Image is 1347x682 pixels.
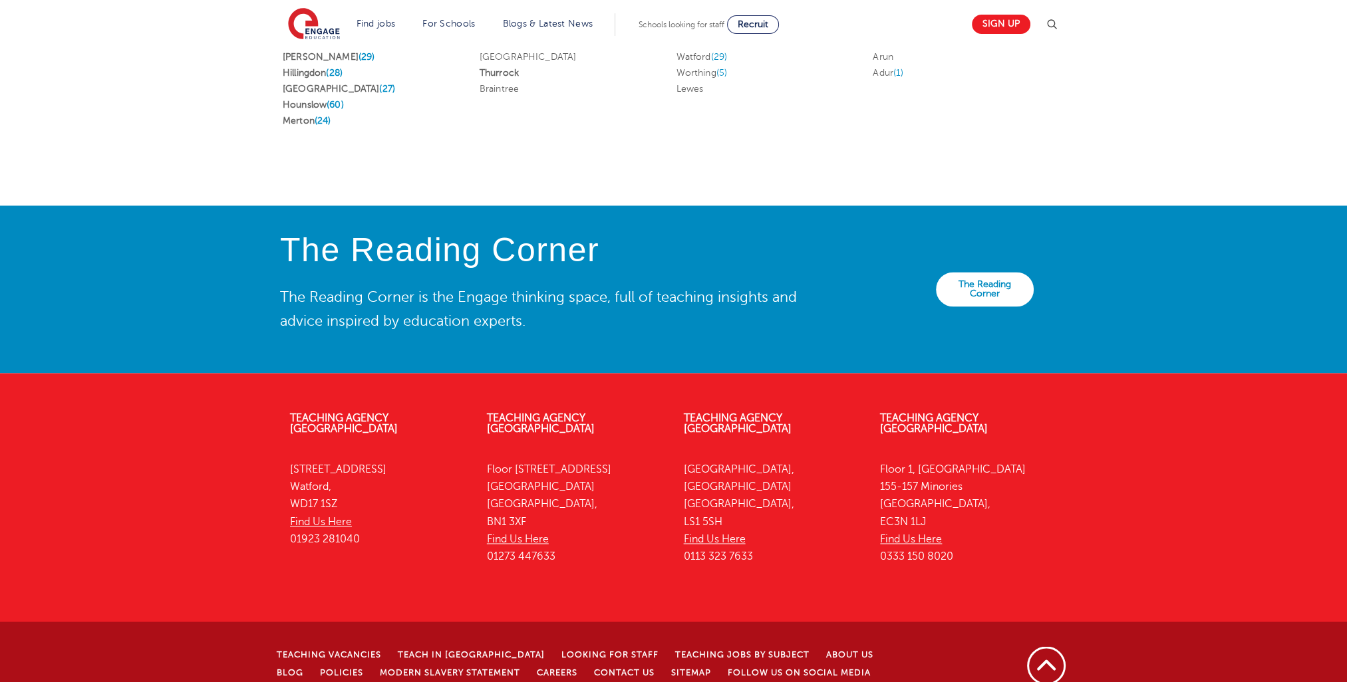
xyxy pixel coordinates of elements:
span: (28) [326,68,343,78]
a: Teaching Vacancies [277,649,381,659]
a: Teaching Agency [GEOGRAPHIC_DATA] [487,412,595,435]
a: Contact Us [594,667,655,677]
p: Floor 1, [GEOGRAPHIC_DATA] 155-157 Minories [GEOGRAPHIC_DATA], EC3N 1LJ 0333 150 8020 [880,461,1057,566]
span: (5) [716,68,727,78]
li: Adur [873,65,1064,81]
a: Merton(24) [283,116,331,126]
a: Careers [537,667,577,677]
img: Engage Education [288,8,340,41]
a: Modern Slavery Statement [380,667,520,677]
p: Floor [STREET_ADDRESS] [GEOGRAPHIC_DATA] [GEOGRAPHIC_DATA], BN1 3XF 01273 447633 [487,461,664,566]
p: The Reading Corner is the Engage thinking space, full of teaching insights and advice inspired by... [280,285,807,333]
span: (27) [379,84,395,94]
a: Policies [320,667,363,677]
a: The Reading Corner [936,272,1034,306]
a: [GEOGRAPHIC_DATA](27) [283,84,395,94]
h4: The Reading Corner [280,232,807,269]
a: Hounslow(60) [283,100,344,110]
a: Teaching Agency [GEOGRAPHIC_DATA] [290,412,398,435]
a: Blogs & Latest News [503,19,593,29]
a: Thurrock [480,68,519,78]
a: Sign up [972,15,1030,34]
a: Find Us Here [290,516,352,528]
a: Teaching jobs by subject [675,649,810,659]
span: (1) [893,68,903,78]
a: [PERSON_NAME](29) [283,52,374,62]
li: Arun [873,49,1064,65]
a: Hillingdon(28) [283,68,343,78]
span: (29) [359,52,375,62]
p: [GEOGRAPHIC_DATA], [GEOGRAPHIC_DATA] [GEOGRAPHIC_DATA], LS1 5SH 0113 323 7633 [684,461,861,566]
p: [STREET_ADDRESS] Watford, WD17 1SZ 01923 281040 [290,461,467,548]
a: For Schools [422,19,475,29]
a: Looking for staff [561,649,659,659]
span: (29) [711,52,728,62]
a: Find Us Here [684,533,746,545]
span: Recruit [738,19,768,29]
li: Watford [676,49,868,65]
span: (60) [327,100,344,110]
li: Lewes [676,81,868,97]
li: [GEOGRAPHIC_DATA] [480,49,671,65]
a: Recruit [727,15,779,34]
a: Follow us on Social Media [728,667,871,677]
span: Schools looking for staff [639,20,724,29]
a: Teach in [GEOGRAPHIC_DATA] [398,649,545,659]
a: Teaching Agency [GEOGRAPHIC_DATA] [880,412,988,435]
a: Find Us Here [880,533,942,545]
a: Find jobs [357,19,396,29]
a: Sitemap [671,667,711,677]
a: Blog [277,667,303,677]
li: Worthing [676,65,868,81]
li: Braintree [480,81,671,97]
span: (24) [315,116,331,126]
a: Find Us Here [487,533,549,545]
a: Teaching Agency [GEOGRAPHIC_DATA] [684,412,792,435]
a: About Us [826,649,873,659]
